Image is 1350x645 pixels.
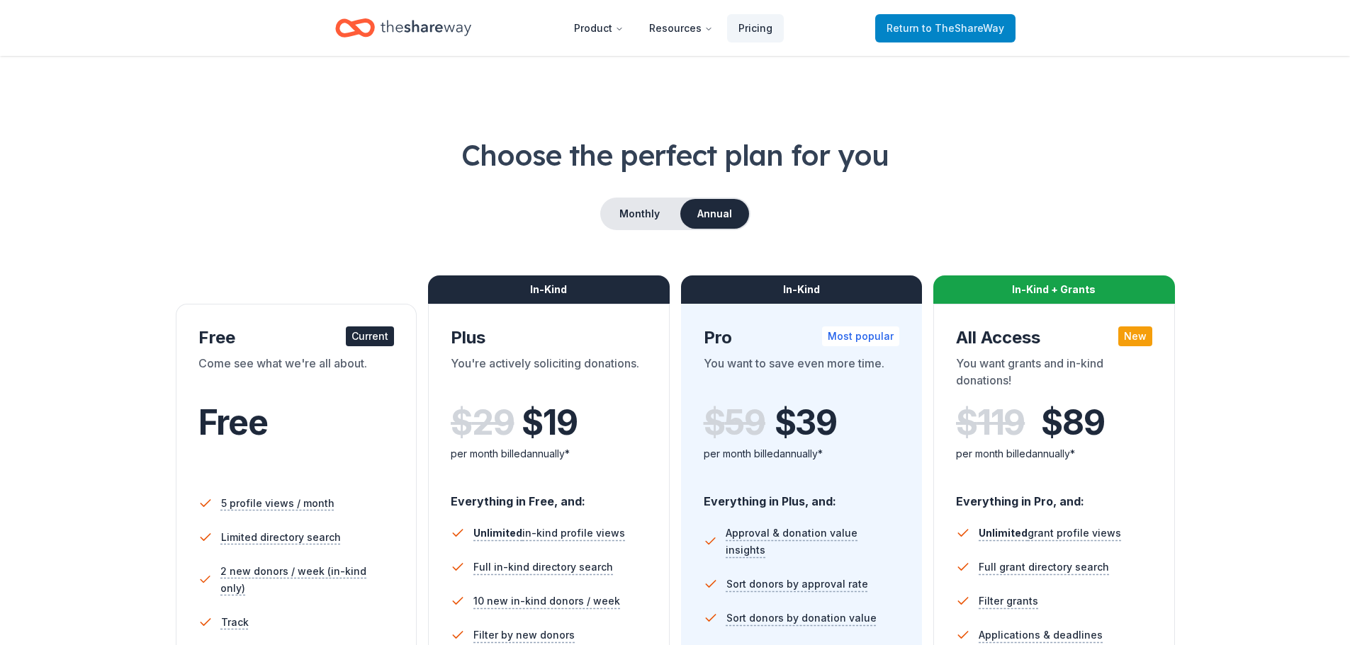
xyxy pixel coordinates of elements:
[704,355,900,394] div: You want to save even more time.
[522,403,577,443] span: $ 19
[1041,403,1104,443] span: $ 89
[198,401,268,443] span: Free
[727,14,784,42] a: Pricing
[221,614,249,631] span: Track
[956,326,1152,349] div: All Access
[451,445,647,462] div: per month billed annually*
[979,593,1038,610] span: Filter grants
[638,14,724,42] button: Resources
[473,559,613,576] span: Full in-kind directory search
[57,135,1293,175] h1: Choose the perfect plan for you
[956,481,1152,510] div: Everything in Pro, and:
[956,445,1152,462] div: per month billed annually*
[220,563,394,597] span: 2 new donors / week (in-kind only)
[704,481,900,510] div: Everything in Plus, and:
[428,275,670,304] div: In-Kind
[473,527,522,539] span: Unlimited
[221,529,341,546] span: Limited directory search
[979,559,1109,576] span: Full grant directory search
[822,326,899,346] div: Most popular
[726,525,899,559] span: Approval & donation value insights
[922,22,1004,34] span: to TheShareWay
[979,627,1103,644] span: Applications & deadlines
[1118,326,1152,346] div: New
[198,355,395,394] div: Come see what we're all about.
[473,593,620,610] span: 10 new in-kind donors / week
[335,11,471,45] a: Home
[704,445,900,462] div: per month billed annually*
[451,481,647,510] div: Everything in Free, and:
[221,495,334,512] span: 5 profile views / month
[346,326,394,346] div: Current
[198,326,395,349] div: Free
[933,275,1175,304] div: In-Kind + Grants
[451,326,647,349] div: Plus
[451,355,647,394] div: You're actively soliciting donations.
[775,403,837,443] span: $ 39
[563,14,635,42] button: Product
[726,610,877,627] span: Sort donors by donation value
[681,275,923,304] div: In-Kind
[956,355,1152,394] div: You want grants and in-kind donations!
[726,576,868,593] span: Sort donors by approval rate
[979,527,1121,539] span: grant profile views
[473,527,625,539] span: in-kind profile views
[563,11,784,45] nav: Main
[602,199,677,229] button: Monthly
[680,199,749,229] button: Annual
[887,20,1004,37] span: Return
[875,14,1016,42] a: Returnto TheShareWay
[704,326,900,349] div: Pro
[473,627,575,644] span: Filter by new donors
[979,527,1028,539] span: Unlimited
